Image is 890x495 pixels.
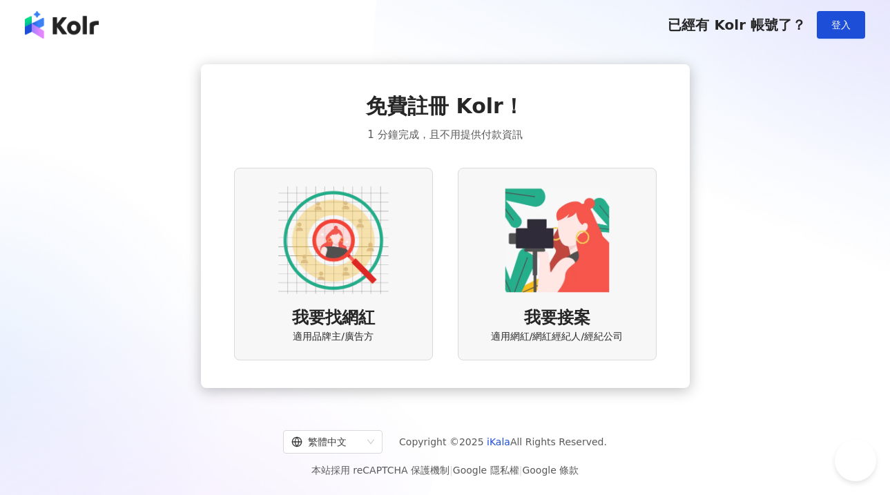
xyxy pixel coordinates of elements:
[453,465,519,476] a: Google 隱私權
[519,465,523,476] span: |
[835,440,876,481] iframe: Help Scout Beacon - Open
[817,11,865,39] button: 登入
[668,17,806,33] span: 已經有 Kolr 帳號了？
[399,434,607,450] span: Copyright © 2025 All Rights Reserved.
[25,11,99,39] img: logo
[367,126,522,143] span: 1 分鐘完成，且不用提供付款資訊
[491,330,623,344] span: 適用網紅/網紅經紀人/經紀公司
[292,307,375,330] span: 我要找網紅
[449,465,453,476] span: |
[524,307,590,330] span: 我要接案
[522,465,579,476] a: Google 條款
[502,185,612,295] img: KOL identity option
[293,330,374,344] span: 適用品牌主/廣告方
[487,436,510,447] a: iKala
[366,92,524,121] span: 免費註冊 Kolr！
[278,185,389,295] img: AD identity option
[291,431,362,453] div: 繁體中文
[311,462,579,478] span: 本站採用 reCAPTCHA 保護機制
[831,19,851,30] span: 登入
